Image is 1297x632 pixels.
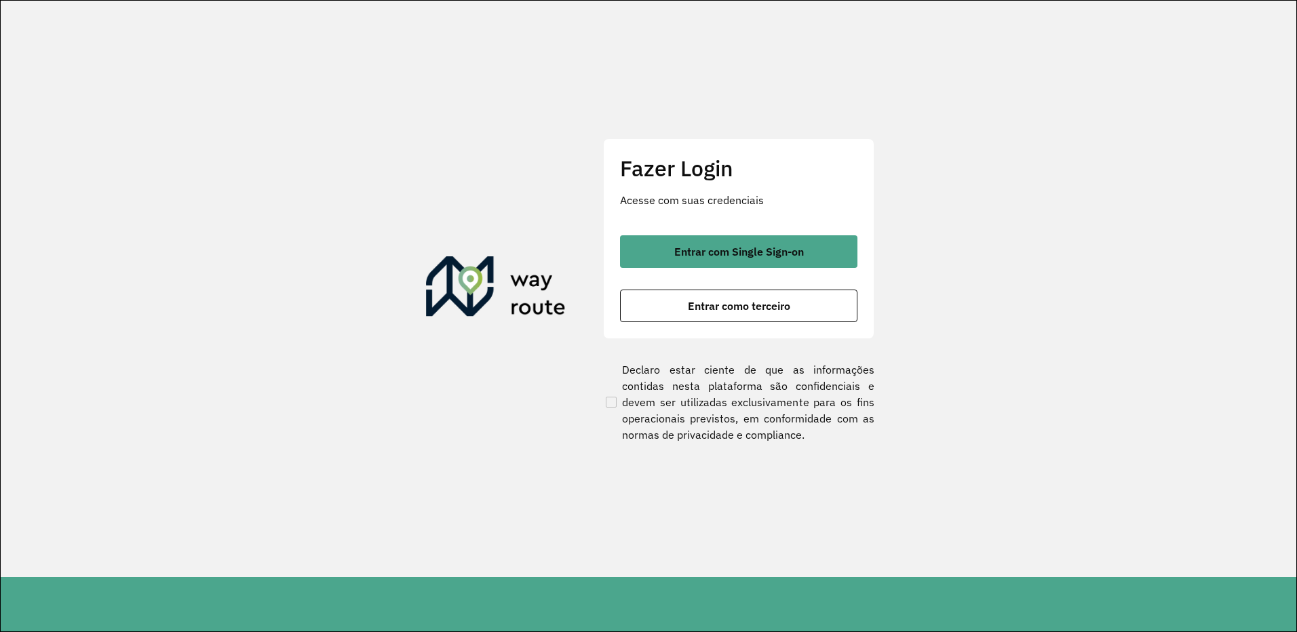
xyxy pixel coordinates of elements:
button: button [620,290,857,322]
img: Roteirizador AmbevTech [426,256,566,321]
button: button [620,235,857,268]
h2: Fazer Login [620,155,857,181]
span: Entrar com Single Sign-on [674,246,804,257]
p: Acesse com suas credenciais [620,192,857,208]
span: Entrar como terceiro [688,300,790,311]
label: Declaro estar ciente de que as informações contidas nesta plataforma são confidenciais e devem se... [603,361,874,443]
